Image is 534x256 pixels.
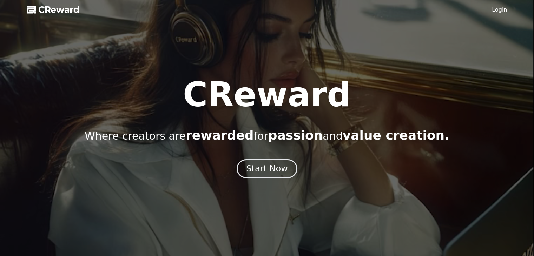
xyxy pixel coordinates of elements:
[268,128,323,142] span: passion
[343,128,449,142] span: value creation.
[183,78,351,112] h1: CReward
[246,163,288,174] div: Start Now
[492,6,507,14] a: Login
[38,4,80,15] span: CReward
[186,128,253,142] span: rewarded
[237,166,297,173] a: Start Now
[27,4,80,15] a: CReward
[237,159,297,178] button: Start Now
[85,128,449,142] p: Where creators are for and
